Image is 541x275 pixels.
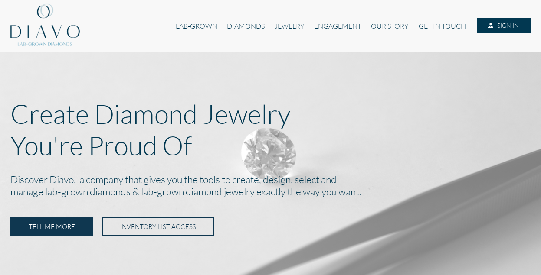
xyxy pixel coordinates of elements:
[10,217,93,236] a: TELL ME MORE
[477,18,531,33] a: SIGN IN
[414,18,471,34] a: GET IN TOUCH
[269,18,309,34] a: JEWELRY
[309,18,366,34] a: ENGAGEMENT
[10,171,531,201] h2: Discover Diavo, a company that gives you the tools to create, design, select and manage lab-grown...
[222,18,269,34] a: DIAMONDS
[366,18,413,34] a: OUR STORY
[10,98,531,161] p: Create Diamond Jewelry You're Proud Of
[171,18,222,34] a: LAB-GROWN
[102,217,214,236] a: INVENTORY LIST ACCESS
